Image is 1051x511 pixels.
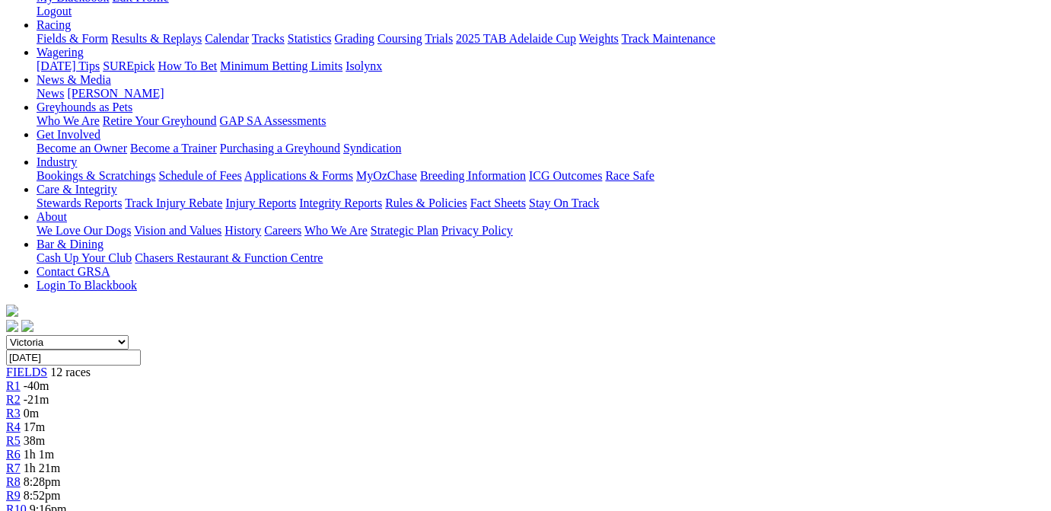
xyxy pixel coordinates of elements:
a: SUREpick [103,59,154,72]
a: News & Media [37,73,111,86]
a: Stay On Track [529,196,599,209]
a: Integrity Reports [299,196,382,209]
a: Careers [264,224,301,237]
a: About [37,210,67,223]
a: Wagering [37,46,84,59]
a: R1 [6,379,21,392]
a: Fact Sheets [470,196,526,209]
a: Login To Blackbook [37,279,137,292]
a: Injury Reports [225,196,296,209]
a: Bookings & Scratchings [37,169,155,182]
a: Minimum Betting Limits [220,59,342,72]
a: Grading [335,32,374,45]
a: Care & Integrity [37,183,117,196]
a: R3 [6,407,21,420]
div: Racing [37,32,1045,46]
img: logo-grsa-white.png [6,305,18,317]
span: 12 races [50,366,91,378]
a: Weights [579,32,619,45]
a: FIELDS [6,366,47,378]
a: R2 [6,393,21,406]
span: -21m [24,393,49,406]
span: 1h 1m [24,448,54,461]
a: Results & Replays [111,32,202,45]
span: -40m [24,379,49,392]
a: Racing [37,18,71,31]
a: R7 [6,461,21,474]
div: Get Involved [37,142,1045,155]
a: Fields & Form [37,32,108,45]
div: Care & Integrity [37,196,1045,210]
div: Wagering [37,59,1045,73]
a: Who We Are [37,114,100,127]
span: 17m [24,420,45,433]
span: 0m [24,407,39,420]
span: 8:28pm [24,475,61,488]
span: 1h 21m [24,461,60,474]
a: Tracks [252,32,285,45]
a: Race Safe [605,169,654,182]
a: Stewards Reports [37,196,122,209]
a: ICG Outcomes [529,169,602,182]
a: Rules & Policies [385,196,467,209]
a: News [37,87,64,100]
a: How To Bet [158,59,218,72]
a: Breeding Information [420,169,526,182]
a: Cash Up Your Club [37,251,132,264]
a: Chasers Restaurant & Function Centre [135,251,323,264]
a: Schedule of Fees [158,169,241,182]
a: Industry [37,155,77,168]
span: 8:52pm [24,489,61,502]
div: Bar & Dining [37,251,1045,265]
a: R4 [6,420,21,433]
a: Bar & Dining [37,238,104,251]
div: About [37,224,1045,238]
a: Privacy Policy [441,224,513,237]
a: MyOzChase [356,169,417,182]
a: R9 [6,489,21,502]
a: Vision and Values [134,224,221,237]
div: Industry [37,169,1045,183]
a: Strategic Plan [371,224,438,237]
img: facebook.svg [6,320,18,332]
input: Select date [6,350,141,366]
a: [PERSON_NAME] [67,87,164,100]
a: Applications & Forms [244,169,353,182]
a: Coursing [377,32,422,45]
a: [DATE] Tips [37,59,100,72]
a: 2025 TAB Adelaide Cup [456,32,576,45]
a: Greyhounds as Pets [37,101,132,113]
a: History [225,224,261,237]
a: R6 [6,448,21,461]
a: Contact GRSA [37,265,110,278]
a: Become a Trainer [130,142,217,155]
div: Greyhounds as Pets [37,114,1045,128]
div: News & Media [37,87,1045,101]
a: Statistics [288,32,332,45]
a: Track Maintenance [622,32,715,45]
a: Retire Your Greyhound [103,114,217,127]
img: twitter.svg [21,320,33,332]
a: Track Injury Rebate [125,196,222,209]
a: Calendar [205,32,249,45]
a: Syndication [343,142,401,155]
a: R5 [6,434,21,447]
a: Get Involved [37,128,100,141]
a: We Love Our Dogs [37,224,131,237]
span: 38m [24,434,45,447]
a: Logout [37,5,72,18]
a: Trials [425,32,453,45]
a: Purchasing a Greyhound [220,142,340,155]
a: Isolynx [346,59,382,72]
a: R8 [6,475,21,488]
